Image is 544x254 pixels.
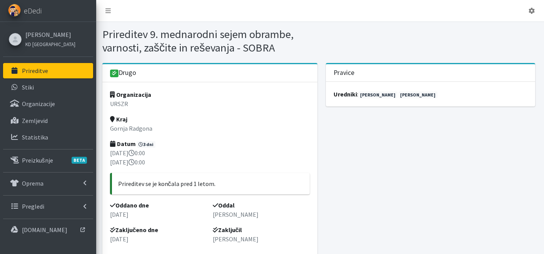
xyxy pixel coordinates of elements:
a: Pregledi [3,199,93,214]
span: BETA [72,157,87,164]
strong: Oddano dne [110,201,149,209]
p: [PERSON_NAME] [213,234,310,244]
strong: Zaključil [213,226,242,234]
a: [PERSON_NAME] [25,30,75,39]
p: [PERSON_NAME] [213,210,310,219]
a: Zemljevid [3,113,93,128]
h1: Prireditev 9. mednarodni sejem obrambe, varnosti, zaščite in reševanja - SOBRA [102,28,317,54]
a: [PERSON_NAME] [358,91,397,98]
p: [DOMAIN_NAME] [22,226,67,234]
p: Pregledi [22,203,44,210]
div: : [326,82,535,106]
a: [PERSON_NAME] [399,91,438,98]
p: URSZR [110,99,310,108]
span: eDedi [24,5,42,17]
strong: Organizacija [110,91,151,98]
a: PreizkušnjeBETA [3,153,93,168]
p: [DATE] 0:00 [DATE] 0:00 [110,148,310,167]
a: Oprema [3,176,93,191]
h3: Drugo [110,69,137,77]
p: Organizacije [22,100,55,108]
p: Statistika [22,133,48,141]
a: [DOMAIN_NAME] [3,222,93,237]
a: Prireditve [3,63,93,78]
strong: Oddal [213,201,235,209]
img: eDedi [8,4,21,17]
strong: Zaključeno dne [110,226,159,234]
a: Stiki [3,80,93,95]
p: Prireditev se je končala pred 1 letom. [118,179,304,188]
a: KD [GEOGRAPHIC_DATA] [25,39,75,48]
p: [DATE] [110,234,207,244]
p: Prireditve [22,67,48,75]
small: KD [GEOGRAPHIC_DATA] [25,41,75,47]
strong: Datum [110,140,136,148]
strong: uredniki [334,90,357,98]
p: Zemljevid [22,117,48,125]
a: Organizacije [3,96,93,111]
h3: Pravice [334,69,354,77]
a: Statistika [3,129,93,145]
p: Gornja Radgona [110,124,310,133]
p: [DATE] [110,210,207,219]
span: 3 dni [137,141,156,148]
p: Preizkušnje [22,156,53,164]
p: Oprema [22,179,43,187]
strong: Kraj [110,115,127,123]
p: Stiki [22,83,34,91]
